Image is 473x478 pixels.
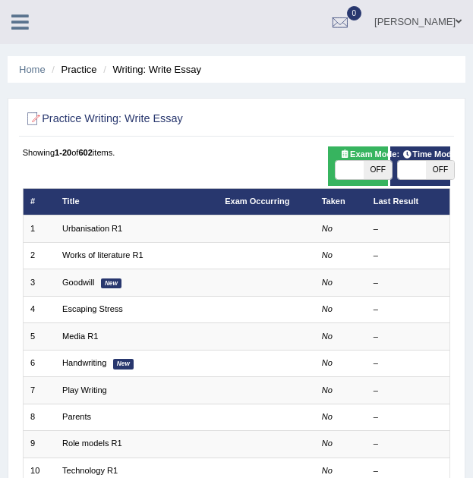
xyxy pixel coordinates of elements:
a: Media R1 [62,332,98,341]
a: Technology R1 [62,466,118,475]
a: Works of literature R1 [62,250,143,259]
em: No [322,439,333,448]
th: Last Result [366,188,450,215]
a: Play Writing [62,385,107,395]
span: OFF [426,161,454,179]
div: – [374,277,443,289]
em: No [322,304,333,313]
a: Exam Occurring [225,197,289,206]
em: No [322,250,333,259]
em: No [322,385,333,395]
div: – [374,438,443,450]
b: 1-20 [55,148,71,157]
span: Exam Mode: [335,148,405,162]
div: – [374,331,443,343]
div: – [374,465,443,477]
td: 7 [23,377,55,404]
div: – [374,411,443,423]
a: Home [19,64,46,75]
span: OFF [364,161,392,179]
em: New [113,359,134,369]
span: Time Mode: [397,148,464,162]
th: Title [55,188,218,215]
td: 9 [23,431,55,458]
td: 5 [23,323,55,350]
td: 4 [23,296,55,322]
a: Handwriting [62,358,106,367]
b: 602 [78,148,92,157]
div: Showing of items. [23,146,451,159]
td: 1 [23,215,55,242]
em: No [322,278,333,287]
span: 0 [347,6,362,20]
td: 6 [23,350,55,376]
li: Writing: Write Essay [99,62,201,77]
div: – [374,385,443,397]
em: No [322,466,333,475]
a: Urbanisation R1 [62,224,122,233]
div: – [374,223,443,235]
div: – [374,357,443,370]
em: No [322,332,333,341]
em: New [101,278,121,288]
li: Practice [48,62,96,77]
div: – [374,250,443,262]
a: Escaping Stress [62,304,123,313]
em: No [322,358,333,367]
em: No [322,412,333,421]
a: Parents [62,412,91,421]
em: No [322,224,333,233]
div: – [374,303,443,316]
h2: Practice Writing: Write Essay [23,109,288,129]
a: Goodwill [62,278,94,287]
td: 8 [23,404,55,430]
td: 2 [23,242,55,269]
td: 3 [23,269,55,296]
div: Show exams occurring in exams [328,146,388,186]
th: Taken [314,188,366,215]
a: Role models R1 [62,439,122,448]
th: # [23,188,55,215]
